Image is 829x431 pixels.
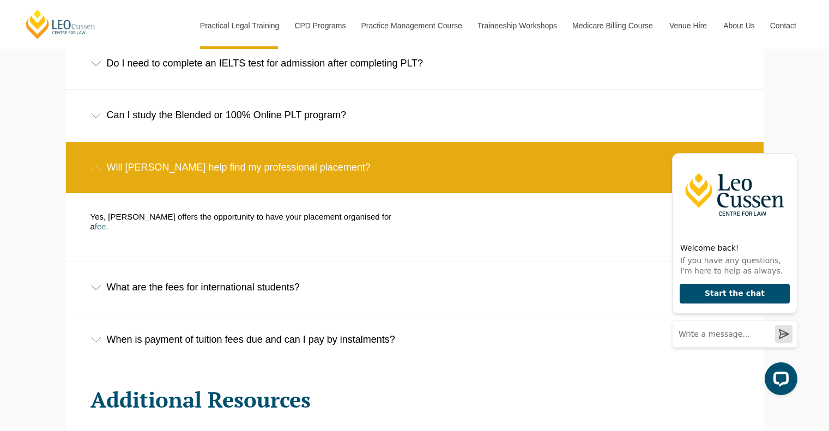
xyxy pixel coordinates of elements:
a: Contact [762,2,804,49]
a: Practice Management Course [353,2,469,49]
a: Venue Hire [661,2,715,49]
a: About Us [715,2,762,49]
div: Will [PERSON_NAME] help find my professional placement? [66,142,764,193]
p: Yes, [PERSON_NAME] offers the opportunity to have your placement organised for a [90,212,398,232]
iframe: LiveChat chat widget [663,133,802,404]
a: Medicare Billing Course [564,2,661,49]
div: Can I study the Blended or 100% Online PLT program? [66,90,764,141]
div: What are the fees for international students? [66,262,764,313]
span: Additional Resources [90,385,311,414]
a: Traineeship Workshops [469,2,564,49]
a: [PERSON_NAME] Centre for Law [25,9,97,40]
div: When is payment of tuition fees due and can I pay by instalments? [66,314,764,365]
a: fee. [95,222,108,231]
a: Practical Legal Training [192,2,287,49]
a: CPD Programs [286,2,353,49]
div: Do I need to complete an IELTS test for admission after completing PLT? [66,38,764,89]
